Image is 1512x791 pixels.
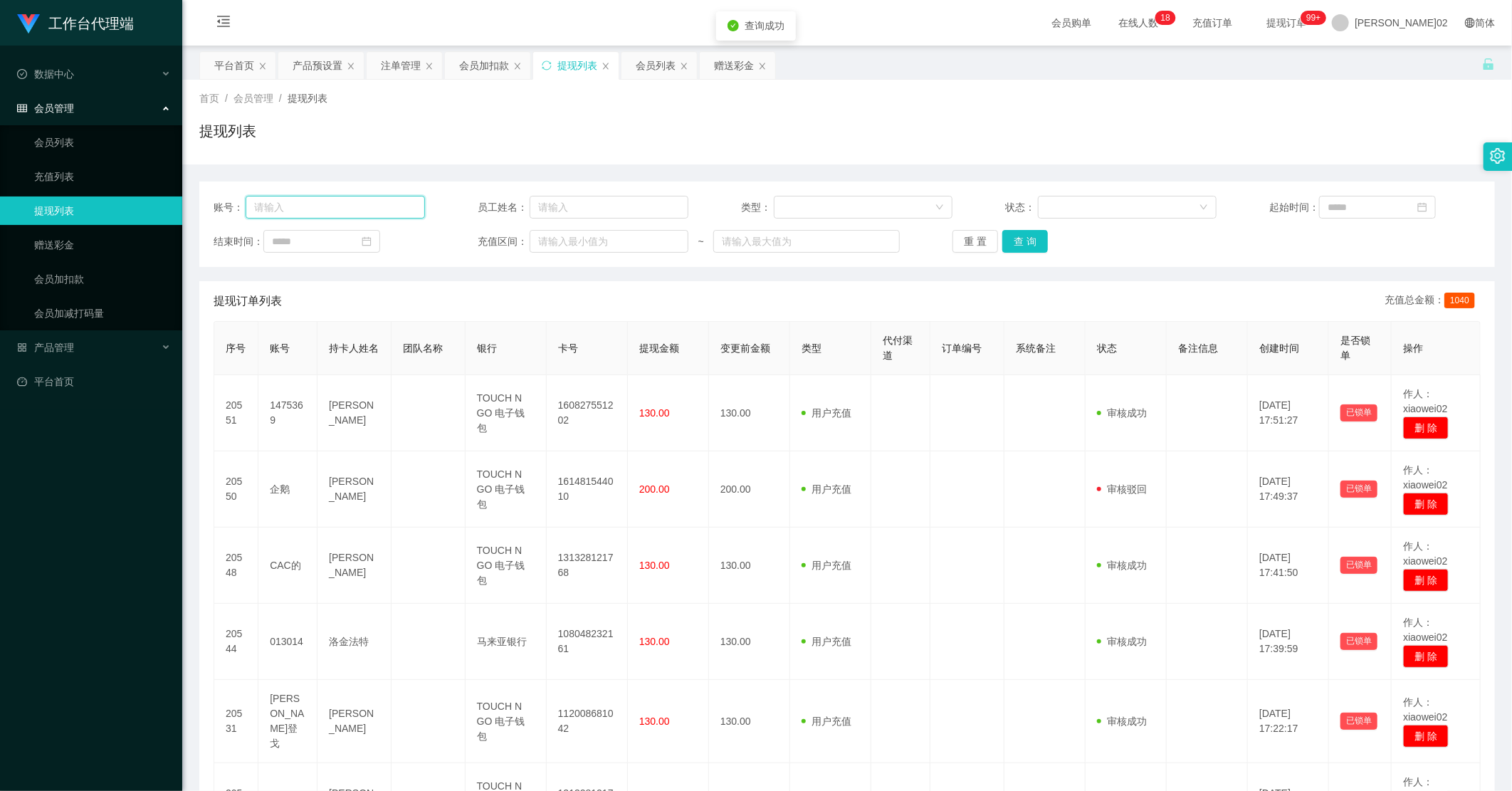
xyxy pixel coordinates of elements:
span: 代付渠道 [883,335,913,361]
td: TOUCH N GO 电子钱包 [466,528,547,604]
a: 会员加扣款 [34,265,171,293]
font: 会员管理 [34,103,74,114]
a: 提现列表 [34,197,171,225]
i: 图标: sync [542,61,552,70]
i: 图标： table [17,103,27,113]
font: 提现订单 [1266,17,1306,28]
button: 查 询 [1002,230,1048,253]
font: 审核成功 [1107,716,1147,727]
i: 图标： 日历 [362,236,372,246]
i: 图标： 关闭 [347,62,355,70]
font: 在线人数 [1118,17,1158,28]
i: 图标： check-circle-o [17,69,27,79]
span: 作人：xiaowei02 [1403,696,1447,723]
td: 130.00 [709,680,790,763]
span: 130.00 [639,636,670,647]
span: 会员管理 [233,93,273,104]
i: 图标： 关闭 [513,62,522,70]
i: 图标： 向下 [935,203,944,213]
div: 提现列表 [557,52,597,79]
td: [DATE] 17:49:37 [1248,451,1329,528]
td: 013014 [258,604,317,680]
font: 充值订单 [1192,17,1232,28]
span: 结束时间： [214,234,263,249]
td: 1475369 [258,375,317,451]
td: 108048232161 [547,604,628,680]
font: 用户充值 [812,716,851,727]
img: logo.9652507e.png [17,14,40,34]
font: 数据中心 [34,68,74,80]
span: 查询成功 [745,20,784,31]
button: 已锁单 [1340,481,1377,498]
div: 会员加扣款 [459,52,509,79]
span: 130.00 [639,716,670,727]
button: 已锁单 [1340,557,1377,574]
span: 充值区间： [478,234,530,249]
font: 审核成功 [1107,636,1147,647]
span: 类型： [742,200,775,215]
i: 图标： menu-fold [199,1,248,46]
input: 请输入 [530,196,688,219]
span: 作人：xiaowei02 [1403,617,1447,643]
span: 账号 [270,342,290,354]
h1: 提现列表 [199,120,256,142]
td: [PERSON_NAME] [317,680,392,763]
sup: 1073 [1301,11,1326,25]
input: 请输入 [246,196,425,219]
button: 删 除 [1403,417,1449,439]
span: 持卡人姓名 [329,342,379,354]
div: 赠送彩金 [714,52,754,79]
td: [DATE] 17:41:50 [1248,528,1329,604]
a: 工作台代理端 [17,17,134,28]
a: 充值列表 [34,162,171,191]
p: 8 [1165,11,1170,25]
td: 160827551202 [547,375,628,451]
span: 200.00 [639,483,670,495]
span: 类型 [802,342,821,354]
button: 重 置 [952,230,998,253]
span: 起始时间： [1269,200,1319,215]
i: 图标： 关闭 [425,62,434,70]
span: 是否锁单 [1340,335,1370,361]
td: TOUCH N GO 电子钱包 [466,680,547,763]
td: [PERSON_NAME] [317,451,392,528]
a: 会员加减打码量 [34,299,171,328]
td: [DATE] 17:51:27 [1248,375,1329,451]
span: / [279,93,282,104]
span: ~ [688,234,713,249]
font: 用户充值 [812,636,851,647]
span: 作人：xiaowei02 [1403,388,1447,414]
td: 130.00 [709,375,790,451]
span: 创建时间 [1259,342,1299,354]
font: 审核成功 [1107,407,1147,419]
span: 操作 [1403,342,1423,354]
i: 图标： 关闭 [258,62,267,70]
div: 平台首页 [214,52,254,79]
i: 图标： 关闭 [680,62,688,70]
span: 备注信息 [1178,342,1218,354]
a: 赠送彩金 [34,231,171,259]
a: 图标： 仪表板平台首页 [17,367,171,396]
div: 会员列表 [636,52,676,79]
font: 用户充值 [812,483,851,495]
span: 1040 [1444,293,1475,308]
i: 图标： 设置 [1490,148,1506,164]
i: 图标： 关闭 [758,62,767,70]
font: 充值总金额： [1385,294,1444,305]
td: 20548 [214,528,258,604]
td: TOUCH N GO 电子钱包 [466,451,547,528]
span: 状态 [1097,342,1117,354]
input: 请输入最大值为 [713,230,900,253]
span: 团队名称 [403,342,443,354]
button: 删 除 [1403,725,1449,748]
td: 洛金法特 [317,604,392,680]
p: 1 [1161,11,1166,25]
span: 银行 [477,342,497,354]
button: 已锁单 [1340,713,1377,730]
span: 作人：xiaowei02 [1403,464,1447,491]
i: 图标： 向下 [1199,203,1208,213]
td: [PERSON_NAME]登戈 [258,680,317,763]
div: 产品预设置 [293,52,342,79]
span: 序号 [226,342,246,354]
span: 变更前金额 [720,342,770,354]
